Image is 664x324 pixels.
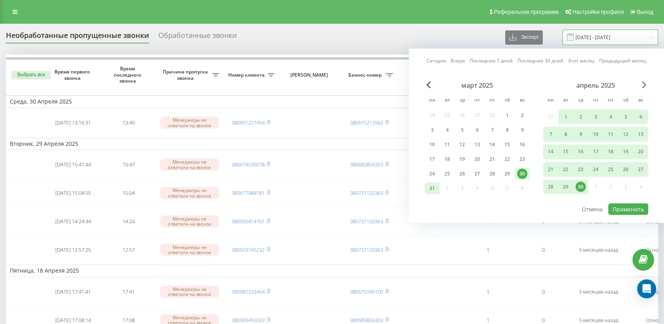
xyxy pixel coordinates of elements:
div: 5 [457,125,467,135]
abbr: пятница [486,95,498,107]
td: [DATE] 15:04:55 [45,180,101,207]
div: чт 17 апр. 2025 г. [588,145,603,159]
abbr: четверг [471,95,483,107]
div: вс 16 мар. 2025 г. [515,139,530,151]
abbr: понедельник [545,95,557,107]
div: ср 30 апр. 2025 г. [573,179,588,194]
span: Реферальная программа [494,9,559,15]
td: [DATE] 14:24:44 [45,208,101,235]
div: пн 17 мар. 2025 г. [425,153,440,165]
abbr: понедельник [426,95,438,107]
td: [DATE] 17:41:41 [45,279,101,305]
div: 28 [545,182,556,192]
div: 12 [621,129,631,139]
div: 25 [606,164,616,175]
a: 380935414761 [231,218,265,225]
td: 12:57 [101,236,156,263]
div: 14 [545,147,556,157]
a: Этот месяц [568,57,594,64]
div: вт 15 апр. 2025 г. [558,145,573,159]
div: 28 [487,169,497,179]
div: Менеджеры не ответили на звонок [160,286,219,298]
div: 13 [472,139,482,150]
div: вт 18 мар. 2025 г. [440,153,455,165]
td: 0 [515,236,571,263]
a: 380731120363 [350,189,383,196]
td: 15:47 [101,151,156,178]
div: 24 [591,164,601,175]
a: 380509455029 [231,316,265,324]
abbr: четверг [590,95,602,107]
a: 380503745232 [231,246,265,253]
td: 13:49 [101,109,156,136]
a: Последние 7 дней [470,57,513,64]
div: 29 [561,182,571,192]
div: 8 [502,125,512,135]
div: Відкрийте Intercom Messenger [637,279,656,298]
div: сб 22 мар. 2025 г. [500,153,515,165]
div: 6 [636,111,646,122]
div: вс 2 мар. 2025 г. [515,109,530,121]
div: ср 26 мар. 2025 г. [455,168,470,180]
div: 22 [561,164,571,175]
div: 5 [621,111,631,122]
div: чт 3 апр. 2025 г. [588,109,603,124]
div: ср 19 мар. 2025 г. [455,153,470,165]
div: пн 10 мар. 2025 г. [425,139,440,151]
span: Выход [637,9,653,15]
div: 3 [427,125,437,135]
div: 16 [517,139,527,150]
td: 5 месяцев назад [571,236,626,263]
a: 380674539078 [231,161,265,168]
div: вт 29 апр. 2025 г. [558,179,573,194]
td: [DATE] 13:16:31 [45,109,101,136]
div: 24 [427,169,437,179]
div: 18 [606,147,616,157]
div: пн 3 мар. 2025 г. [425,124,440,136]
div: пт 18 апр. 2025 г. [603,145,618,159]
div: Менеджеры не ответили на звонок [160,117,219,128]
div: вт 1 апр. 2025 г. [558,109,573,124]
div: 10 [427,139,437,150]
div: пн 24 мар. 2025 г. [425,168,440,180]
button: Экспорт [505,30,543,45]
div: 10 [591,129,601,139]
div: пт 4 апр. 2025 г. [603,109,618,124]
div: вс 9 мар. 2025 г. [515,124,530,136]
button: Отмена [577,203,607,215]
div: 27 [636,164,646,175]
span: [PERSON_NAME] [285,72,335,78]
span: Наступний місяць [642,81,647,89]
span: Причина пропуска звонка [160,69,212,81]
a: Сегодня [427,57,446,64]
div: 9 [576,129,586,139]
abbr: воскресенье [516,95,528,107]
div: 27 [472,169,482,179]
span: Время последнего звонка [107,66,150,84]
div: вт 25 мар. 2025 г. [440,168,455,180]
a: 380683856303 [350,316,383,324]
abbr: воскресенье [635,95,647,107]
div: вс 27 апр. 2025 г. [633,162,648,177]
div: 2 [517,110,527,121]
div: 1 [561,111,571,122]
a: 380731120363 [350,218,383,225]
div: 19 [457,154,467,164]
div: 15 [502,139,512,150]
abbr: среда [575,95,587,107]
div: пн 31 мар. 2025 г. [425,183,440,194]
div: ср 2 апр. 2025 г. [573,109,588,124]
div: чт 13 мар. 2025 г. [470,139,485,151]
div: пн 28 апр. 2025 г. [543,179,558,194]
div: ср 5 мар. 2025 г. [455,124,470,136]
div: сб 12 апр. 2025 г. [618,127,633,141]
a: Вчера [451,57,465,64]
div: март 2025 [425,81,530,89]
div: пт 25 апр. 2025 г. [603,162,618,177]
span: Время первого звонка [52,69,94,81]
font: Экспорт [521,35,539,40]
a: 380675213562 [350,119,383,126]
abbr: суббота [501,95,513,107]
div: 29 [502,169,512,179]
div: Менеджеры не ответили на звонок [160,215,219,227]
